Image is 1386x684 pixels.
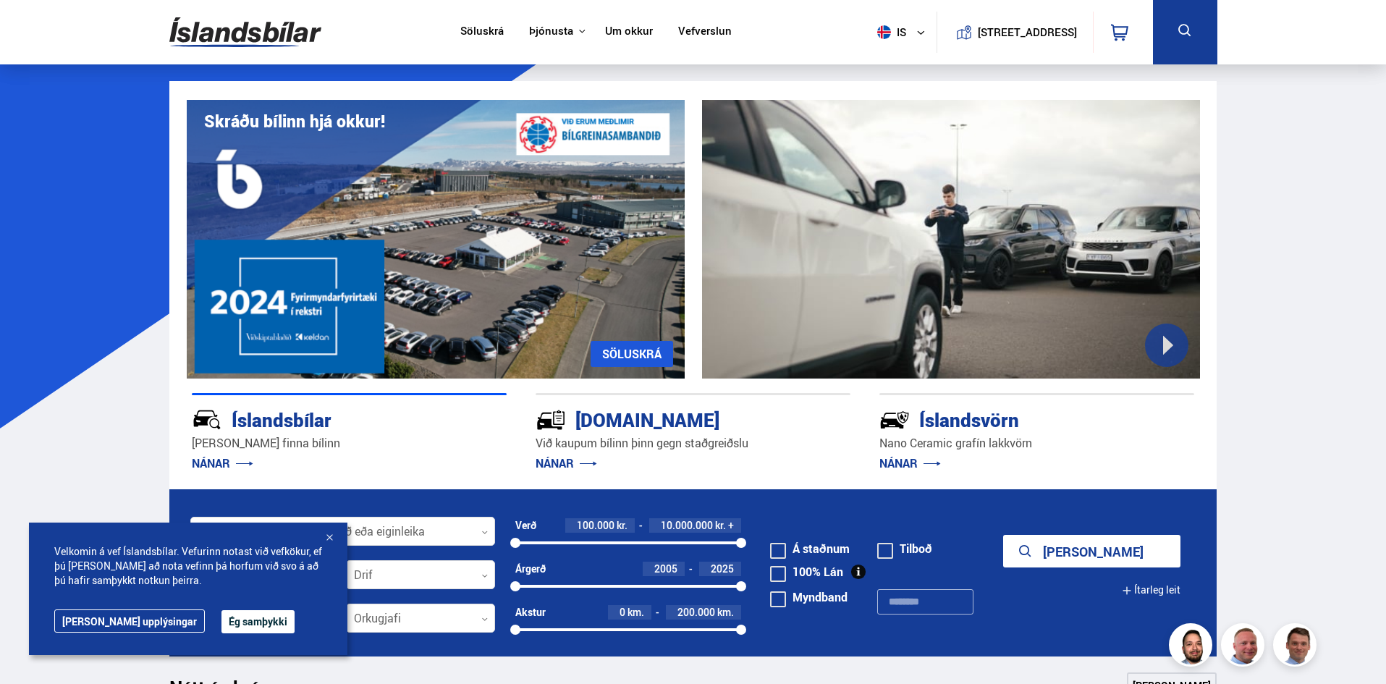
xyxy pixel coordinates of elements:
[717,607,734,618] span: km.
[192,405,222,435] img: JRvxyua_JYH6wB4c.svg
[728,520,734,531] span: +
[577,518,614,532] span: 100.000
[515,607,546,618] div: Akstur
[617,520,627,531] span: kr.
[945,12,1085,53] a: [STREET_ADDRESS]
[460,25,504,40] a: Söluskrá
[877,543,932,554] label: Tilboð
[605,25,653,40] a: Um okkur
[536,455,597,471] a: NÁNAR
[661,518,713,532] span: 10.000.000
[711,562,734,575] span: 2025
[871,25,908,39] span: is
[879,405,910,435] img: -Svtn6bYgwAsiwNX.svg
[1223,625,1267,669] img: siFngHWaQ9KaOqBr.png
[169,9,321,56] img: G0Ugv5HjCgRt.svg
[591,341,673,367] a: SÖLUSKRÁ
[677,605,715,619] span: 200.000
[879,455,941,471] a: NÁNAR
[654,562,677,575] span: 2005
[192,455,253,471] a: NÁNAR
[536,435,850,452] p: Við kaupum bílinn þinn gegn staðgreiðslu
[627,607,644,618] span: km.
[54,609,205,633] a: [PERSON_NAME] upplýsingar
[1003,535,1180,567] button: [PERSON_NAME]
[536,406,799,431] div: [DOMAIN_NAME]
[770,543,850,554] label: Á staðnum
[221,610,295,633] button: Ég samþykki
[515,563,546,575] div: Árgerð
[678,25,732,40] a: Vefverslun
[770,591,848,603] label: Myndband
[715,520,726,531] span: kr.
[984,26,1072,38] button: [STREET_ADDRESS]
[54,544,322,588] span: Velkomin á vef Íslandsbílar. Vefurinn notast við vefkökur, ef þú [PERSON_NAME] að nota vefinn þá ...
[192,406,455,431] div: Íslandsbílar
[1275,625,1319,669] img: FbJEzSuNWCJXmdc-.webp
[192,435,507,452] p: [PERSON_NAME] finna bílinn
[204,111,385,131] h1: Skráðu bílinn hjá okkur!
[529,25,573,38] button: Þjónusta
[1122,574,1180,607] button: Ítarleg leit
[1171,625,1214,669] img: nhp88E3Fdnt1Opn2.png
[879,406,1143,431] div: Íslandsvörn
[770,566,843,578] label: 100% Lán
[871,11,937,54] button: is
[536,405,566,435] img: tr5P-W3DuiFaO7aO.svg
[620,605,625,619] span: 0
[877,25,891,39] img: svg+xml;base64,PHN2ZyB4bWxucz0iaHR0cDovL3d3dy53My5vcmcvMjAwMC9zdmciIHdpZHRoPSI1MTIiIGhlaWdodD0iNT...
[515,520,536,531] div: Verð
[879,435,1194,452] p: Nano Ceramic grafín lakkvörn
[187,100,685,379] img: eKx6w-_Home_640_.png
